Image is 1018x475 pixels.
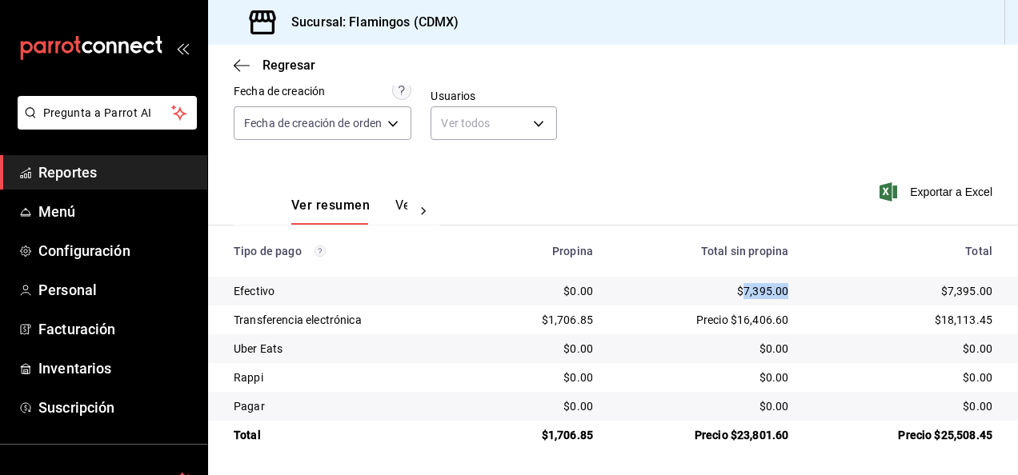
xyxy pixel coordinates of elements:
div: $1,706.85 [493,427,593,443]
div: Propina [493,245,593,257]
div: Efectivo [234,283,467,299]
div: Precio $23,801.60 [619,427,788,443]
div: $0.00 [619,341,788,357]
div: Pestañas de navegación [291,198,407,225]
div: Precio $25,508.45 [814,427,992,443]
span: Regresar [263,58,315,73]
span: Pregunta a Parrot AI [43,105,172,122]
div: $0.00 [493,398,593,414]
div: $0.00 [619,369,788,385]
font: Inventarios [38,360,111,377]
div: Rappi [234,369,467,385]
button: Exportar a Excel [883,182,992,202]
font: Ver resumen [291,198,370,214]
div: Ver todos [431,106,556,140]
div: Transferencia electrónica [234,312,467,328]
label: Usuarios [431,90,556,102]
div: $0.00 [493,283,593,299]
div: $0.00 [493,369,593,385]
font: Suscripción [38,399,114,416]
div: $1,706.85 [493,312,593,328]
div: $7,395.00 [814,283,992,299]
font: Exportar a Excel [910,186,992,198]
div: $18,113.45 [814,312,992,328]
font: Facturación [38,321,115,337]
div: Total [814,245,992,257]
button: Regresar [234,58,315,73]
font: Reportes [38,164,97,181]
div: Total sin propina [619,245,788,257]
div: Total [234,427,467,443]
svg: Los pagos realizados con Pay y otras terminales son montos brutos. [315,245,326,257]
button: Pregunta a Parrot AI [18,96,197,130]
div: $7,395.00 [619,283,788,299]
div: Uber Eats [234,341,467,357]
div: $0.00 [814,398,992,414]
font: Personal [38,281,97,298]
button: open_drawer_menu [176,42,189,54]
div: $0.00 [493,341,593,357]
font: Menú [38,203,76,220]
span: Fecha de creación de orden [244,115,382,131]
div: Pagar [234,398,467,414]
font: Configuración [38,242,130,259]
div: $0.00 [814,341,992,357]
button: Ver pagos [395,198,455,225]
div: Precio $16,406.60 [619,312,788,328]
h3: Sucursal: Flamingos (CDMX) [279,13,459,32]
a: Pregunta a Parrot AI [11,116,197,133]
div: $0.00 [619,398,788,414]
div: $0.00 [814,369,992,385]
font: Tipo de pago [234,245,302,257]
div: Fecha de creación [234,83,325,100]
